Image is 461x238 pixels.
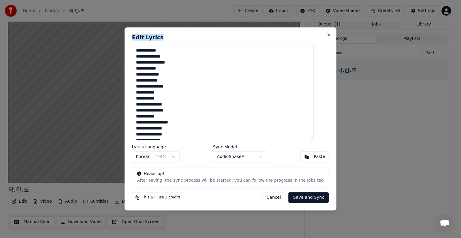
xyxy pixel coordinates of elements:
[314,154,325,160] div: Paste
[300,152,329,162] button: Paste
[142,195,181,200] span: This will use 2 credits
[213,145,267,149] label: Sync Model
[132,145,180,149] label: Lyrics Language
[132,35,329,40] h2: Edit Lyrics
[137,171,324,177] div: Heads up!
[288,192,329,203] button: Save and Sync
[137,178,324,184] div: After saving, the sync process will be started, you can follow the progress in the Jobs tab
[261,192,286,203] button: Cancel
